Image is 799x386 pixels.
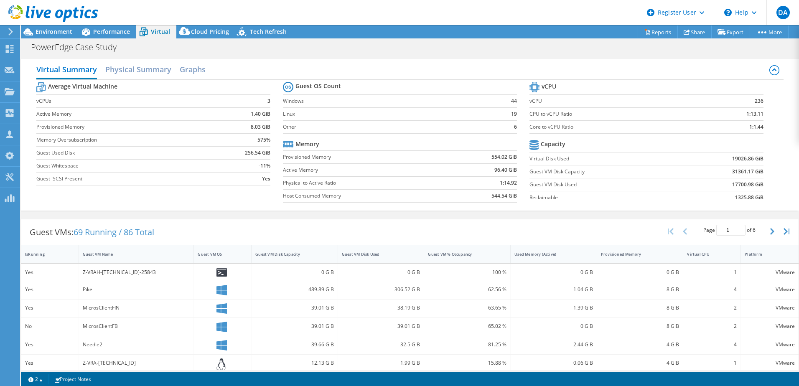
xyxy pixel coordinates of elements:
[745,303,795,312] div: VMware
[25,358,75,368] div: Yes
[36,97,214,105] label: vCPUs
[283,97,496,105] label: Windows
[529,97,702,105] label: vCPU
[514,303,593,312] div: 1.39 GiB
[687,251,727,257] div: Virtual CPU
[255,285,334,294] div: 489.89 GiB
[716,225,746,236] input: jump to page
[746,110,763,118] b: 1:13.11
[529,193,682,202] label: Reclaimable
[601,322,679,331] div: 8 GiB
[83,251,180,257] div: Guest VM Name
[251,110,270,118] b: 1.40 GiB
[342,358,420,368] div: 1.99 GiB
[687,322,737,331] div: 2
[494,166,517,174] b: 96.40 GiB
[529,123,702,131] label: Core to vCPU Ratio
[283,192,449,200] label: Host Consumed Memory
[48,82,117,91] b: Average Virtual Machine
[500,179,517,187] b: 1:14.92
[601,303,679,312] div: 8 GiB
[428,340,506,349] div: 81.25 %
[601,358,679,368] div: 4 GiB
[687,340,737,349] div: 4
[753,226,756,234] span: 6
[267,97,270,105] b: 3
[732,180,763,189] b: 17700.98 GiB
[342,340,420,349] div: 32.5 GiB
[514,340,593,349] div: 2.44 GiB
[745,340,795,349] div: VMware
[259,162,270,170] b: -11%
[428,303,506,312] div: 63.65 %
[703,225,756,236] span: Page of
[36,175,214,183] label: Guest iSCSI Present
[514,358,593,368] div: 0.06 GiB
[83,358,190,368] div: Z-VRA-[TECHNICAL_ID]
[428,285,506,294] div: 62.56 %
[342,268,420,277] div: 0 GiB
[514,251,583,257] div: Used Memory (Active)
[25,268,75,277] div: Yes
[745,358,795,368] div: VMware
[151,28,170,36] span: Virtual
[687,303,737,312] div: 2
[745,285,795,294] div: VMware
[514,268,593,277] div: 0 GiB
[295,140,319,148] b: Memory
[283,166,449,174] label: Active Memory
[283,123,496,131] label: Other
[257,136,270,144] b: 575%
[638,25,678,38] a: Reports
[191,28,229,36] span: Cloud Pricing
[283,179,449,187] label: Physical to Active Ratio
[295,82,341,90] b: Guest OS Count
[601,340,679,349] div: 4 GiB
[198,251,237,257] div: Guest VM OS
[36,149,214,157] label: Guest Used Disk
[342,285,420,294] div: 306.52 GiB
[428,358,506,368] div: 15.88 %
[732,168,763,176] b: 31361.17 GiB
[36,61,97,79] h2: Virtual Summary
[25,251,65,257] div: IsRunning
[711,25,750,38] a: Export
[342,303,420,312] div: 38.19 GiB
[542,82,556,91] b: vCPU
[428,251,496,257] div: Guest VM % Occupancy
[511,110,517,118] b: 19
[687,358,737,368] div: 1
[541,140,565,148] b: Capacity
[745,268,795,277] div: VMware
[36,136,214,144] label: Memory Oversubscription
[23,374,48,384] a: 2
[255,322,334,331] div: 39.01 GiB
[25,285,75,294] div: Yes
[83,340,190,349] div: Needle2
[342,251,410,257] div: Guest VM Disk Used
[25,322,75,331] div: No
[745,322,795,331] div: VMware
[687,285,737,294] div: 4
[27,43,130,52] h1: PowerEdge Case Study
[255,340,334,349] div: 39.66 GiB
[36,123,214,131] label: Provisioned Memory
[511,97,517,105] b: 44
[750,25,789,38] a: More
[251,123,270,131] b: 8.03 GiB
[755,97,763,105] b: 236
[601,251,669,257] div: Provisioned Memory
[529,168,682,176] label: Guest VM Disk Capacity
[529,155,682,163] label: Virtual Disk Used
[83,303,190,312] div: MicrosClientFIN
[529,180,682,189] label: Guest VM Disk Used
[677,25,712,38] a: Share
[83,322,190,331] div: MicrosClientFB
[262,175,270,183] b: Yes
[514,123,517,131] b: 6
[83,268,190,277] div: Z-VRAH-[TECHNICAL_ID]-25843
[255,303,334,312] div: 39.01 GiB
[36,28,72,36] span: Environment
[745,251,785,257] div: Platform
[283,110,496,118] label: Linux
